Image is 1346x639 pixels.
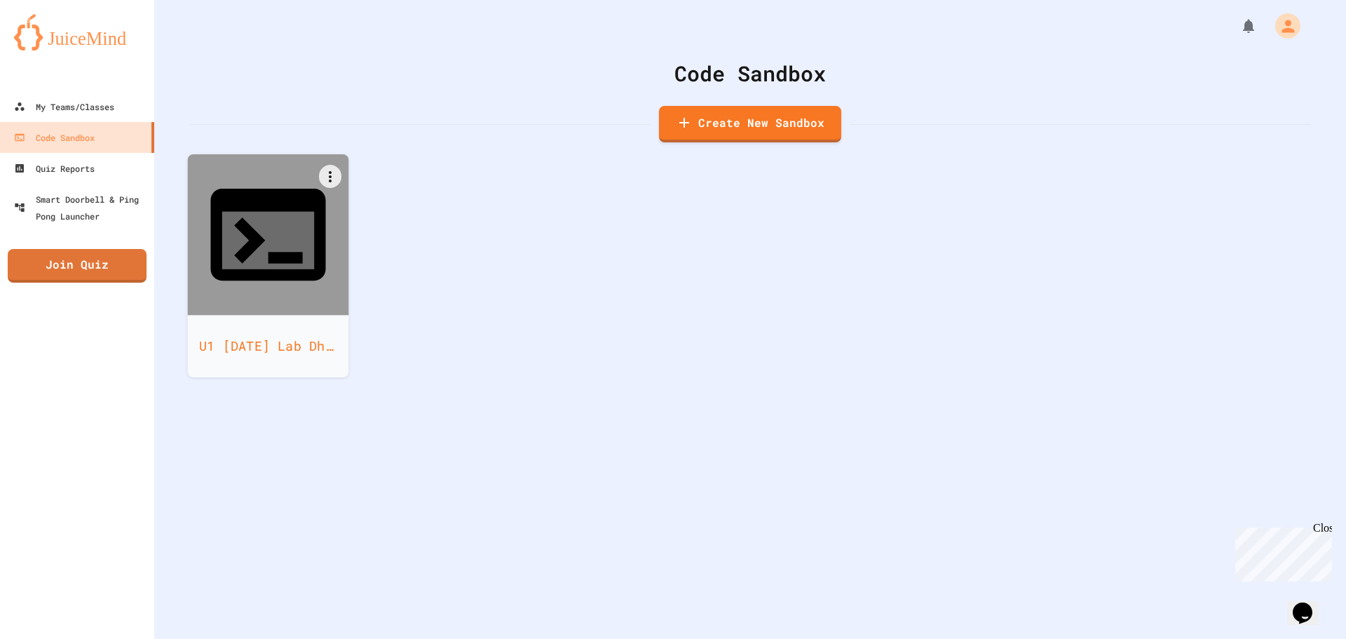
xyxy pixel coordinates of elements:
[8,249,147,283] a: Join Quiz
[14,160,95,177] div: Quiz Reports
[6,6,97,89] div: Chat with us now!Close
[14,98,114,115] div: My Teams/Classes
[659,106,841,142] a: Create New Sandbox
[14,14,140,51] img: logo-orange.svg
[1214,14,1260,38] div: My Notifications
[14,191,149,224] div: Smart Doorbell & Ping Pong Launcher
[14,129,95,146] div: Code Sandbox
[188,154,349,377] a: U1 [DATE] Lab Dharesh V
[1260,10,1304,42] div: My Account
[188,315,349,377] div: U1 [DATE] Lab Dharesh V
[1230,522,1332,581] iframe: chat widget
[189,58,1311,89] div: Code Sandbox
[1287,583,1332,625] iframe: chat widget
